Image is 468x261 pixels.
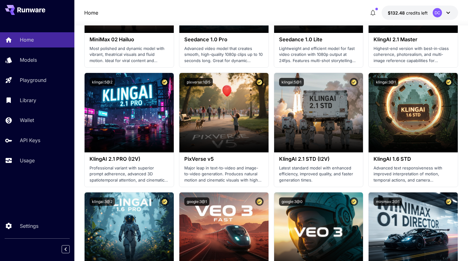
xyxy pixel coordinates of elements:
button: Certified Model – Vetted for best performance and includes a commercial license. [350,78,358,86]
nav: breadcrumb [84,9,98,16]
h3: PixVerse v5 [184,156,264,162]
button: Certified Model – Vetted for best performance and includes a commercial license. [255,197,264,206]
p: Advanced text responsiveness with improved interpretation of motion, temporal actions, and camera... [374,165,453,183]
span: credits left [406,10,428,16]
button: klingai:3@1 [374,78,398,86]
h3: Seedance 1.0 Lite [279,37,358,43]
button: klingai:5@2 [90,78,115,86]
p: Library [20,97,36,104]
h3: KlingAI 1.6 STD [374,156,453,162]
button: Certified Model – Vetted for best performance and includes a commercial license. [444,78,453,86]
h3: MiniMax 02 Hailuo [90,37,169,43]
button: Certified Model – Vetted for best performance and includes a commercial license. [160,78,169,86]
p: Major leap in text-to-video and image-to-video generation. Produces natural motion and cinematic ... [184,165,264,183]
p: Models [20,56,37,64]
span: $132.48 [388,10,406,16]
p: Settings [20,222,38,230]
button: minimax:2@1 [374,197,402,206]
button: Certified Model – Vetted for best performance and includes a commercial license. [160,197,169,206]
h3: Seedance 1.0 Pro [184,37,264,43]
button: google:3@1 [184,197,209,206]
img: alt [274,73,363,152]
p: Wallet [20,116,34,124]
p: Advanced video model that creates smooth, high-quality 1080p clips up to 10 seconds long. Great f... [184,46,264,64]
h3: KlingAI 2.1 Master [374,37,453,43]
button: google:3@0 [279,197,305,206]
p: Playground [20,76,46,84]
img: alt [179,73,269,152]
p: Usage [20,157,35,164]
div: Collapse sidebar [66,244,74,255]
div: DC [433,8,442,17]
button: pixverse:1@5 [184,78,213,86]
img: alt [85,73,174,152]
button: klingai:3@2 [90,197,115,206]
h3: KlingAI 2.1 STD (I2V) [279,156,358,162]
p: Home [20,36,34,43]
p: Latest standard model with enhanced efficiency, improved quality, and faster generation times. [279,165,358,183]
img: alt [369,73,458,152]
h3: KlingAI 2.1 PRO (I2V) [90,156,169,162]
p: Professional variant with superior prompt adherence, advanced 3D spatiotemporal attention, and ci... [90,165,169,183]
button: Certified Model – Vetted for best performance and includes a commercial license. [255,78,264,86]
button: Certified Model – Vetted for best performance and includes a commercial license. [444,197,453,206]
a: Home [84,9,98,16]
button: Collapse sidebar [62,245,70,253]
div: $132.4817 [388,10,428,16]
p: Highest-end version with best-in-class coherence, photorealism, and multi-image reference capabil... [374,46,453,64]
button: $132.4817DC [382,6,458,20]
button: Certified Model – Vetted for best performance and includes a commercial license. [350,197,358,206]
p: Lightweight and efficient model for fast video creation with 1080p output at 24fps. Features mult... [279,46,358,64]
button: klingai:5@1 [279,78,304,86]
p: Most polished and dynamic model with vibrant, theatrical visuals and fluid motion. Ideal for vira... [90,46,169,64]
p: API Keys [20,137,40,144]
